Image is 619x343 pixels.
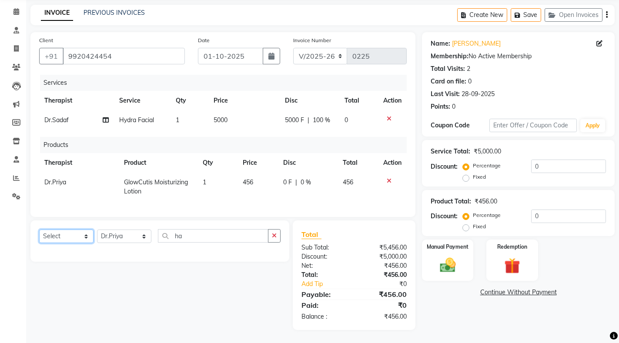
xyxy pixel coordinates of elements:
div: ₹5,000.00 [474,147,501,156]
div: Payable: [295,289,354,300]
th: Service [114,91,171,110]
span: 1 [203,178,206,186]
div: ₹5,456.00 [354,243,413,252]
a: PREVIOUS INVOICES [84,9,145,17]
button: Open Invoices [545,8,602,22]
div: Sub Total: [295,243,354,252]
div: Paid: [295,300,354,310]
div: ₹456.00 [354,312,413,321]
th: Price [208,91,280,110]
div: Total Visits: [431,64,465,73]
div: Balance : [295,312,354,321]
div: ₹456.00 [354,270,413,280]
div: Total: [295,270,354,280]
input: Search by Name/Mobile/Email/Code [63,48,185,64]
span: Hydra Facial [119,116,154,124]
label: Fixed [473,223,486,230]
span: Dr.Priya [44,178,66,186]
th: Disc [278,153,338,173]
th: Therapist [39,91,114,110]
div: No Active Membership [431,52,606,61]
input: Search [158,229,268,243]
th: Total [339,91,378,110]
div: ₹0 [364,280,413,289]
div: Net: [295,261,354,270]
input: Enter Offer / Coupon Code [489,119,577,132]
span: Dr.Sadaf [44,116,69,124]
div: ₹5,000.00 [354,252,413,261]
button: Apply [580,119,605,132]
th: Product [119,153,197,173]
span: 1 [176,116,179,124]
a: INVOICE [41,5,73,21]
span: 456 [343,178,353,186]
div: Products [40,137,413,153]
th: Price [238,153,278,173]
div: Membership: [431,52,468,61]
span: 0 F [283,178,292,187]
div: ₹456.00 [354,289,413,300]
div: Points: [431,102,450,111]
img: _cash.svg [435,256,461,274]
a: Add Tip [295,280,364,289]
label: Client [39,37,53,44]
span: 0 [345,116,348,124]
div: ₹0 [354,300,413,310]
span: 5000 [214,116,228,124]
label: Percentage [473,162,501,170]
label: Manual Payment [427,243,468,251]
div: 2 [467,64,470,73]
label: Date [198,37,210,44]
span: Total [301,230,321,239]
div: Product Total: [431,197,471,206]
span: 5000 F [285,116,304,125]
label: Invoice Number [293,37,331,44]
th: Qty [197,153,238,173]
div: 0 [468,77,472,86]
th: Total [338,153,378,173]
div: Discount: [431,162,458,171]
th: Action [378,153,407,173]
div: Name: [431,39,450,48]
label: Percentage [473,211,501,219]
div: Discount: [295,252,354,261]
span: GlowCutis Moisturizing Lotion [124,178,188,195]
th: Action [378,91,407,110]
span: | [295,178,297,187]
label: Redemption [497,243,527,251]
a: [PERSON_NAME] [452,39,501,48]
th: Therapist [39,153,119,173]
span: 0 % [301,178,311,187]
div: Service Total: [431,147,470,156]
span: | [308,116,309,125]
th: Qty [171,91,208,110]
div: Services [40,75,413,91]
div: Discount: [431,212,458,221]
a: Continue Without Payment [424,288,613,297]
button: +91 [39,48,64,64]
div: 28-09-2025 [462,90,495,99]
div: Card on file: [431,77,466,86]
div: ₹456.00 [475,197,497,206]
div: 0 [452,102,455,111]
img: _gift.svg [499,256,525,276]
label: Fixed [473,173,486,181]
div: Coupon Code [431,121,489,130]
span: 100 % [313,116,330,125]
button: Create New [457,8,507,22]
button: Save [511,8,541,22]
div: ₹456.00 [354,261,413,270]
div: Last Visit: [431,90,460,99]
th: Disc [280,91,339,110]
span: 456 [243,178,253,186]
